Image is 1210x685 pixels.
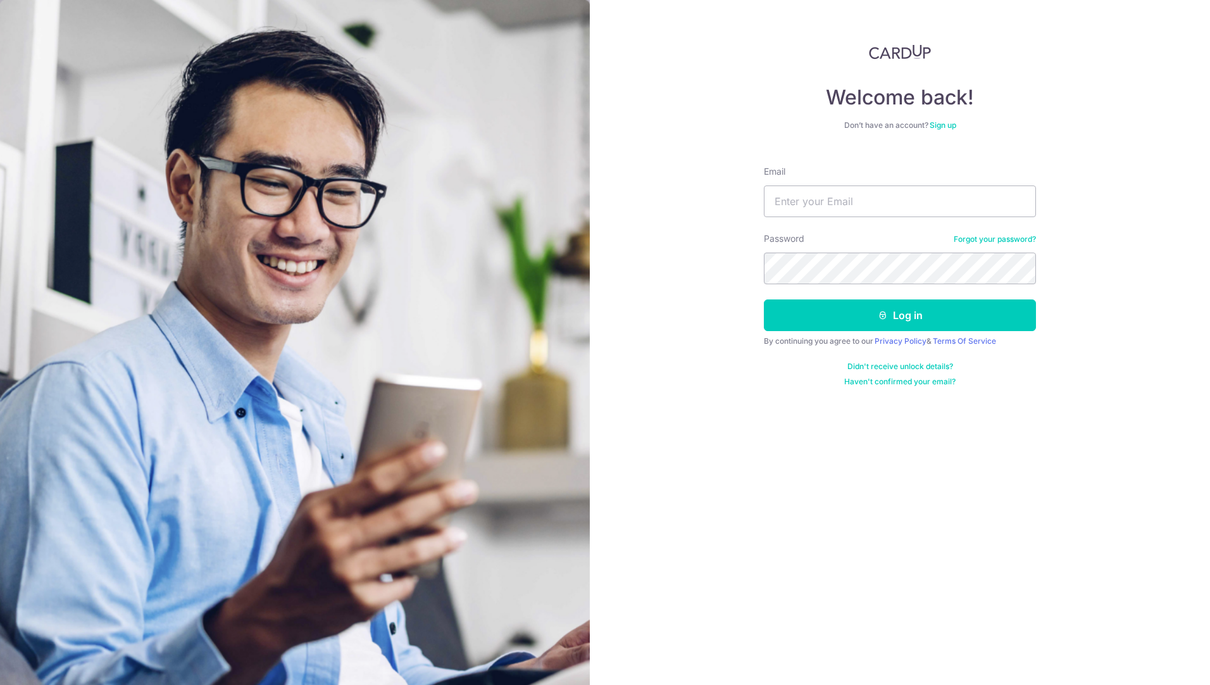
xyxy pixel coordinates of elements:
label: Email [764,165,785,178]
div: By continuing you agree to our & [764,336,1036,346]
img: CardUp Logo [869,44,931,60]
div: Don’t have an account? [764,120,1036,130]
input: Enter your Email [764,185,1036,217]
label: Password [764,232,804,245]
a: Haven't confirmed your email? [844,377,956,387]
a: Didn't receive unlock details? [847,361,953,372]
h4: Welcome back! [764,85,1036,110]
button: Log in [764,299,1036,331]
a: Sign up [930,120,956,130]
a: Terms Of Service [933,336,996,346]
a: Forgot your password? [954,234,1036,244]
a: Privacy Policy [875,336,926,346]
